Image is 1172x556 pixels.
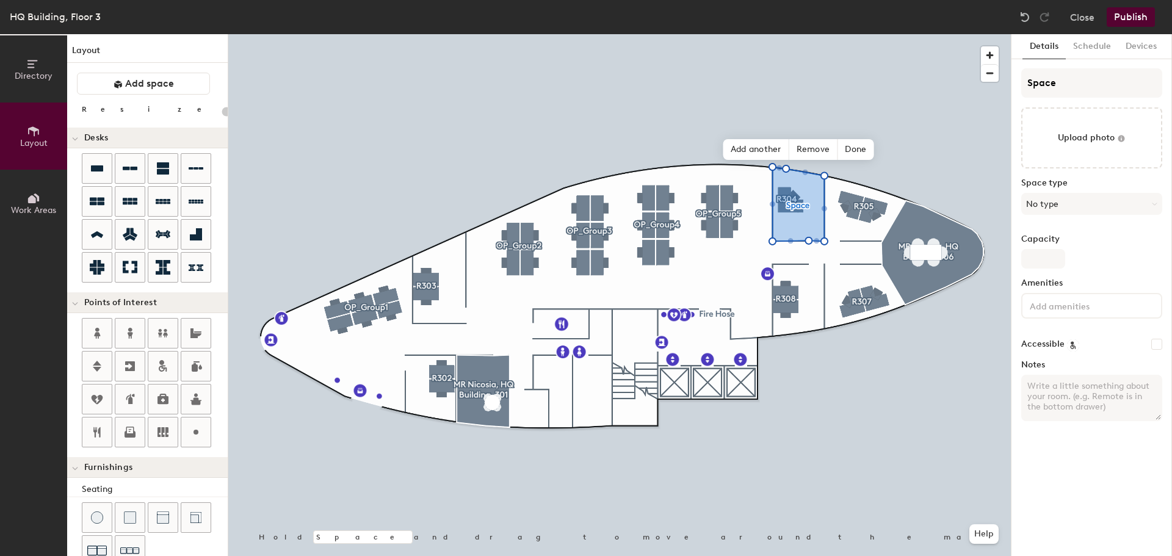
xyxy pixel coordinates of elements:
[82,483,228,496] div: Seating
[837,139,874,160] span: Done
[1066,34,1118,59] button: Schedule
[10,9,101,24] div: HQ Building, Floor 3
[1021,193,1162,215] button: No type
[84,298,157,308] span: Points of Interest
[67,44,228,63] h1: Layout
[148,502,178,533] button: Couch (middle)
[84,463,132,472] span: Furnishings
[124,511,136,524] img: Cushion
[190,511,202,524] img: Couch (corner)
[82,502,112,533] button: Stool
[1021,278,1162,288] label: Amenities
[789,139,838,160] span: Remove
[1021,339,1065,349] label: Accessible
[20,138,48,148] span: Layout
[15,71,52,81] span: Directory
[11,205,56,215] span: Work Areas
[1021,234,1162,244] label: Capacity
[157,511,169,524] img: Couch (middle)
[1021,178,1162,188] label: Space type
[77,73,210,95] button: Add space
[1022,34,1066,59] button: Details
[969,524,999,544] button: Help
[125,78,174,90] span: Add space
[1021,360,1162,370] label: Notes
[115,502,145,533] button: Cushion
[1070,7,1094,27] button: Close
[181,502,211,533] button: Couch (corner)
[1019,11,1031,23] img: Undo
[82,104,217,114] div: Resize
[1118,34,1164,59] button: Devices
[1027,298,1137,312] input: Add amenities
[1021,107,1162,168] button: Upload photo
[91,511,103,524] img: Stool
[1038,11,1051,23] img: Redo
[84,133,108,143] span: Desks
[1107,7,1155,27] button: Publish
[723,139,789,160] span: Add another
